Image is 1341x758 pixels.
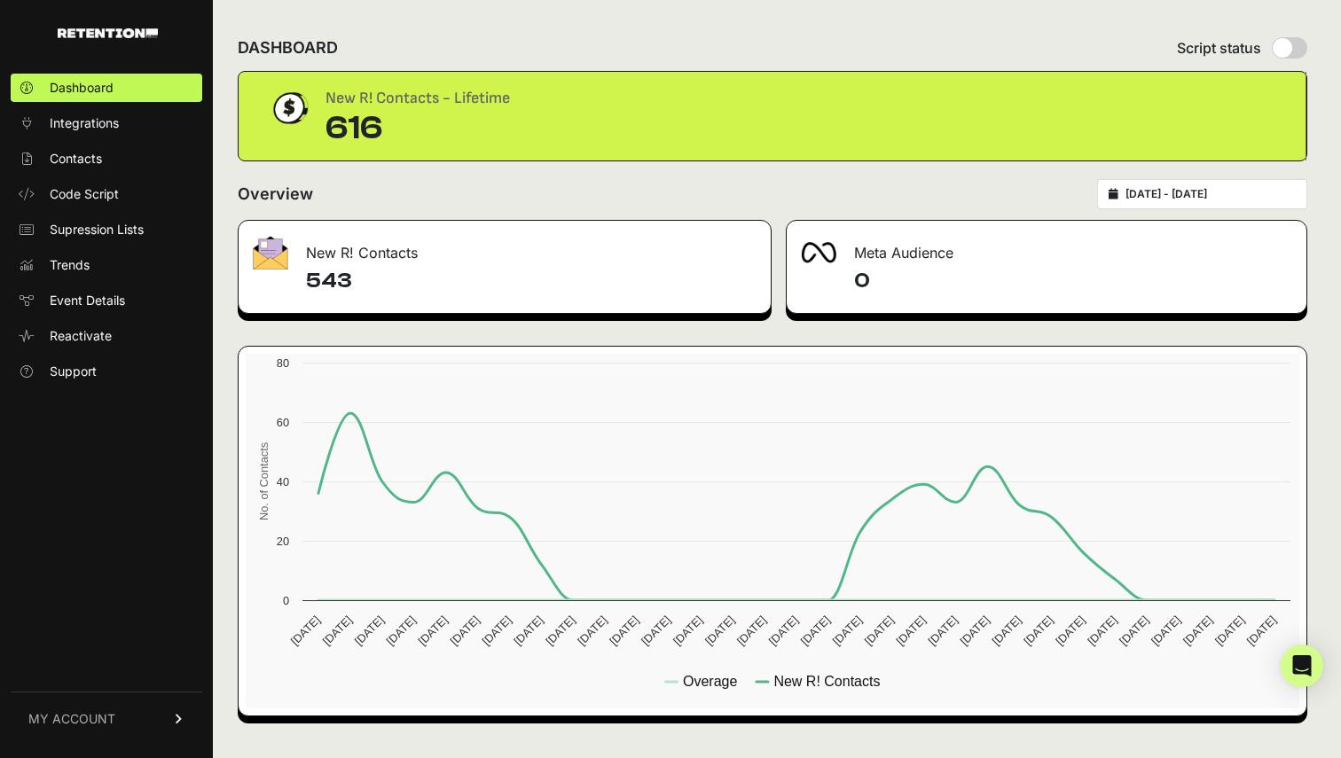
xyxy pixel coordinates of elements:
text: [DATE] [479,613,514,648]
div: New R! Contacts [239,221,771,274]
text: [DATE] [575,613,609,648]
a: MY ACCOUNT [11,692,202,746]
text: [DATE] [894,613,929,648]
img: Retention.com [58,28,158,38]
span: Trends [50,256,90,274]
text: [DATE] [447,613,482,648]
span: Supression Lists [50,221,144,238]
text: [DATE] [1053,613,1087,648]
text: Overage [683,674,737,689]
text: [DATE] [798,613,833,648]
a: Supression Lists [11,215,202,244]
a: Contacts [11,145,202,173]
text: [DATE] [352,613,387,648]
text: 60 [277,416,289,429]
text: [DATE] [957,613,992,648]
span: Event Details [50,292,125,309]
text: [DATE] [734,613,769,648]
text: [DATE] [1212,613,1247,648]
text: [DATE] [1021,613,1055,648]
text: [DATE] [320,613,355,648]
text: [DATE] [384,613,419,648]
img: dollar-coin-05c43ed7efb7bc0c12610022525b4bbbb207c7efeef5aecc26f025e68dcafac9.png [267,86,311,130]
a: Trends [11,251,202,279]
span: Integrations [50,114,119,132]
text: [DATE] [1244,613,1279,648]
text: [DATE] [830,613,865,648]
text: [DATE] [543,613,577,648]
a: Code Script [11,180,202,208]
text: [DATE] [288,613,323,648]
text: 80 [277,356,289,370]
text: No. of Contacts [257,442,271,520]
text: [DATE] [1180,613,1215,648]
span: Contacts [50,150,102,168]
span: MY ACCOUNT [28,710,115,728]
a: Support [11,357,202,386]
text: [DATE] [926,613,961,648]
img: fa-envelope-19ae18322b30453b285274b1b8af3d052b27d846a4fbe8435d1a52b978f639a2.png [253,236,288,270]
text: [DATE] [766,613,801,648]
a: Dashboard [11,74,202,102]
text: [DATE] [416,613,451,648]
div: Meta Audience [787,221,1306,274]
h4: 0 [854,267,1292,295]
div: New R! Contacts - Lifetime [325,86,510,111]
text: [DATE] [1085,613,1119,648]
text: [DATE] [862,613,897,648]
a: Reactivate [11,322,202,350]
text: New R! Contacts [773,674,880,689]
span: Script status [1177,37,1261,59]
h4: 543 [306,267,757,295]
text: [DATE] [1117,613,1151,648]
a: Event Details [11,286,202,315]
img: fa-meta-2f981b61bb99beabf952f7030308934f19ce035c18b003e963880cc3fabeebb7.png [801,242,836,263]
text: [DATE] [607,613,641,648]
span: Support [50,363,97,380]
text: [DATE] [1149,613,1183,648]
span: Code Script [50,185,119,203]
text: [DATE] [989,613,1023,648]
h2: DASHBOARD [238,35,338,60]
a: Integrations [11,109,202,137]
text: 40 [277,475,289,488]
text: [DATE] [511,613,545,648]
text: 0 [283,594,289,607]
text: [DATE] [702,613,737,648]
div: 616 [325,111,510,146]
div: Open Intercom Messenger [1281,645,1323,687]
h2: Overview [238,182,313,207]
span: Dashboard [50,79,114,97]
text: [DATE] [670,613,705,648]
text: [DATE] [639,613,673,648]
text: 20 [277,535,289,548]
span: Reactivate [50,327,112,345]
